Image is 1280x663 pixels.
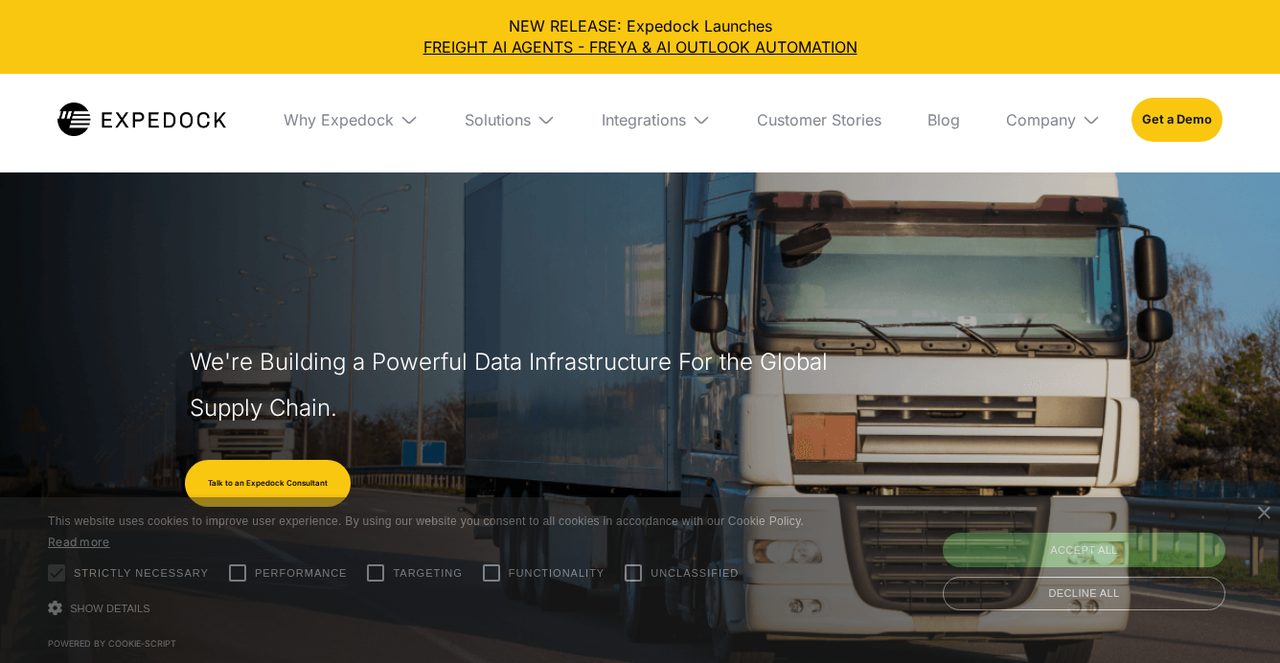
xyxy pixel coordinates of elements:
[1006,110,1076,129] div: Company
[602,110,686,129] div: Integrations
[70,603,150,614] span: Show details
[48,595,817,622] div: Show details
[651,565,739,582] span: Unclassified
[255,565,348,582] span: Performance
[48,638,176,649] a: Powered by cookie-script
[48,535,110,549] a: Read more
[1256,507,1270,521] div: Close
[1131,98,1223,142] a: Get a Demo
[15,36,1265,57] a: FREIGHT AI AGENTS - FREYA & AI OUTLOOK AUTOMATION
[190,339,837,431] h1: We're Building a Powerful Data Infrastructure For the Global Supply Chain.
[74,565,209,582] span: Strictly necessary
[509,565,605,582] span: Functionality
[912,74,975,166] a: Blog
[943,533,1225,567] div: Accept all
[465,110,531,129] div: Solutions
[991,74,1116,166] div: Company
[742,74,897,166] a: Customer Stories
[185,460,351,508] a: Talk to an Expedock Consultant
[15,15,1265,58] div: NEW RELEASE: Expedock Launches
[586,74,726,166] div: Integrations
[393,565,462,582] span: Targeting
[268,74,434,166] div: Why Expedock
[449,74,571,166] div: Solutions
[48,514,804,528] span: This website uses cookies to improve user experience. By using our website you consent to all coo...
[284,110,394,129] div: Why Expedock
[943,577,1225,610] div: Decline all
